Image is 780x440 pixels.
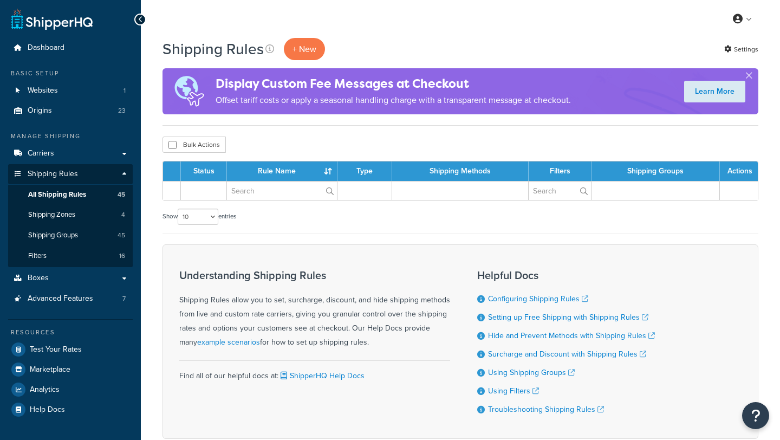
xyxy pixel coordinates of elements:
[28,231,78,240] span: Shipping Groups
[8,132,133,141] div: Manage Shipping
[8,101,133,121] a: Origins 23
[8,38,133,58] a: Dashboard
[28,86,58,95] span: Websites
[724,42,758,57] a: Settings
[8,205,133,225] li: Shipping Zones
[8,328,133,337] div: Resources
[278,370,365,381] a: ShipperHQ Help Docs
[8,246,133,266] li: Filters
[488,293,588,305] a: Configuring Shipping Rules
[488,404,604,415] a: Troubleshooting Shipping Rules
[118,231,125,240] span: 45
[162,209,236,225] label: Show entries
[488,367,575,378] a: Using Shipping Groups
[8,225,133,245] li: Shipping Groups
[8,380,133,399] a: Analytics
[8,400,133,419] a: Help Docs
[8,164,133,267] li: Shipping Rules
[477,269,655,281] h3: Helpful Docs
[488,312,648,323] a: Setting up Free Shipping with Shipping Rules
[178,209,218,225] select: Showentries
[30,405,65,415] span: Help Docs
[179,360,450,383] div: Find all of our helpful docs at:
[162,137,226,153] button: Bulk Actions
[392,161,529,181] th: Shipping Methods
[8,164,133,184] a: Shipping Rules
[8,205,133,225] a: Shipping Zones 4
[227,182,337,200] input: Search
[28,251,47,261] span: Filters
[28,294,93,303] span: Advanced Features
[122,294,126,303] span: 7
[179,269,450,350] div: Shipping Rules allow you to set, surcharge, discount, and hide shipping methods from live and cus...
[8,144,133,164] a: Carriers
[8,185,133,205] a: All Shipping Rules 45
[8,81,133,101] a: Websites 1
[529,161,591,181] th: Filters
[179,269,450,281] h3: Understanding Shipping Rules
[28,43,64,53] span: Dashboard
[30,385,60,394] span: Analytics
[8,246,133,266] a: Filters 16
[118,190,125,199] span: 45
[181,161,227,181] th: Status
[488,385,539,397] a: Using Filters
[284,38,325,60] p: + New
[8,289,133,309] a: Advanced Features 7
[28,170,78,179] span: Shipping Rules
[8,69,133,78] div: Basic Setup
[8,81,133,101] li: Websites
[720,161,758,181] th: Actions
[30,365,70,374] span: Marketplace
[118,106,126,115] span: 23
[8,360,133,379] a: Marketplace
[488,348,646,360] a: Surcharge and Discount with Shipping Rules
[28,106,52,115] span: Origins
[28,190,86,199] span: All Shipping Rules
[591,161,720,181] th: Shipping Groups
[216,75,571,93] h4: Display Custom Fee Messages at Checkout
[197,337,260,348] a: example scenarios
[742,402,769,429] button: Open Resource Center
[337,161,392,181] th: Type
[11,8,93,30] a: ShipperHQ Home
[488,330,655,341] a: Hide and Prevent Methods with Shipping Rules
[8,101,133,121] li: Origins
[28,149,54,158] span: Carriers
[28,274,49,283] span: Boxes
[123,86,126,95] span: 1
[119,251,125,261] span: 16
[8,185,133,205] li: All Shipping Rules
[8,225,133,245] a: Shipping Groups 45
[227,161,337,181] th: Rule Name
[8,289,133,309] li: Advanced Features
[162,68,216,114] img: duties-banner-06bc72dcb5fe05cb3f9472aba00be2ae8eb53ab6f0d8bb03d382ba314ac3c341.png
[162,38,264,60] h1: Shipping Rules
[8,268,133,288] a: Boxes
[8,340,133,359] a: Test Your Rates
[30,345,82,354] span: Test Your Rates
[684,81,745,102] a: Learn More
[121,210,125,219] span: 4
[216,93,571,108] p: Offset tariff costs or apply a seasonal handling charge with a transparent message at checkout.
[529,182,591,200] input: Search
[28,210,75,219] span: Shipping Zones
